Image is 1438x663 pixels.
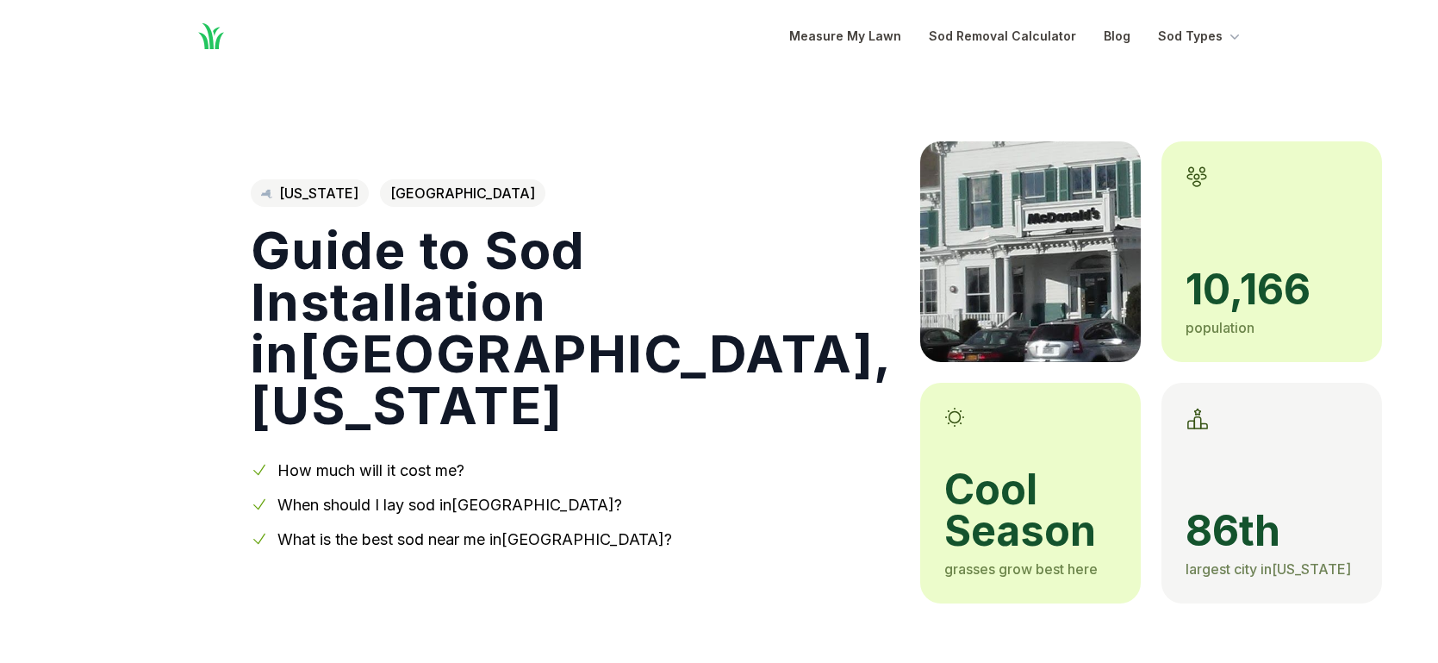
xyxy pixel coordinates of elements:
a: How much will it cost me? [277,461,464,479]
span: 86th [1186,510,1358,552]
span: grasses grow best here [944,560,1098,578]
a: When should I lay sod in[GEOGRAPHIC_DATA]? [277,496,622,514]
span: population [1186,319,1254,336]
img: A picture of New Hyde Park [920,141,1141,362]
button: Sod Types [1158,26,1243,47]
span: 10,166 [1186,269,1358,310]
a: Blog [1104,26,1130,47]
span: largest city in [US_STATE] [1186,560,1351,578]
a: [US_STATE] [251,179,369,207]
h1: Guide to Sod Installation in [GEOGRAPHIC_DATA] , [US_STATE] [251,224,893,431]
span: [GEOGRAPHIC_DATA] [380,179,545,207]
a: Sod Removal Calculator [929,26,1076,47]
a: What is the best sod near me in[GEOGRAPHIC_DATA]? [277,530,672,548]
a: Measure My Lawn [789,26,901,47]
img: New York state outline [261,190,272,198]
span: cool season [944,469,1117,552]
